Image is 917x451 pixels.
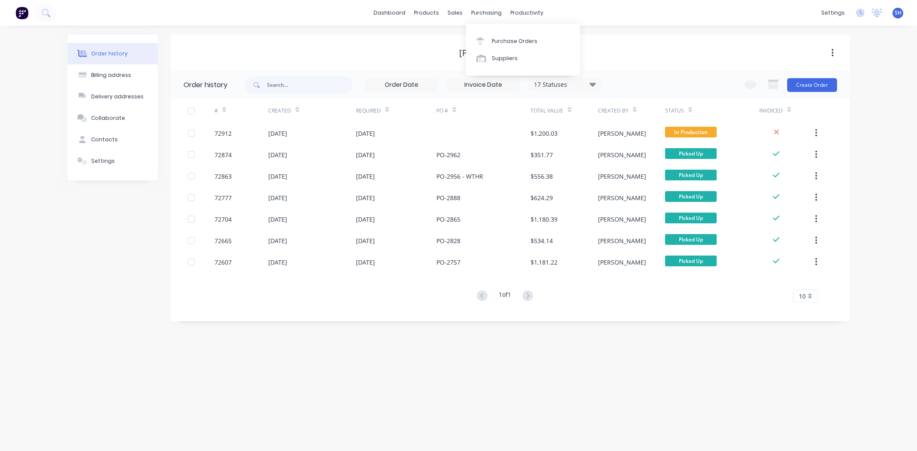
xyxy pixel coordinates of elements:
div: Total Value [531,107,563,115]
div: [DATE] [356,172,375,181]
button: Billing address [67,64,158,86]
div: 1 of 1 [499,290,511,302]
div: [PERSON_NAME] [598,236,646,245]
span: Picked Up [665,234,717,245]
span: Picked Up [665,148,717,159]
div: 72665 [215,236,232,245]
div: [DATE] [268,215,287,224]
div: Contacts [91,136,118,143]
div: Created By [598,99,665,122]
div: PO # [436,99,531,122]
div: $534.14 [531,236,553,245]
span: 10 [799,292,806,301]
div: $1,181.22 [531,258,558,267]
div: $1,180.39 [531,215,558,224]
button: Settings [67,150,158,172]
div: [DATE] [356,236,375,245]
div: 17 Statuses [529,80,601,89]
div: [DATE] [268,172,287,181]
input: Invoice Date [447,79,519,91]
div: 72777 [215,193,232,202]
a: Purchase Orders [466,32,580,49]
input: Search... [267,76,352,94]
div: [DATE] [356,258,375,267]
div: Status [665,99,759,122]
div: Required [356,99,437,122]
div: # [215,99,268,122]
div: [DATE] [268,129,287,138]
input: Order Date [365,79,438,91]
div: $351.77 [531,150,553,159]
span: Picked Up [665,256,717,266]
div: $556.38 [531,172,553,181]
div: products [410,6,443,19]
div: Delivery addresses [91,93,144,101]
div: [PERSON_NAME] [598,129,646,138]
div: Collaborate [91,114,125,122]
div: [DATE] [268,258,287,267]
div: [DATE] [356,215,375,224]
button: Order history [67,43,158,64]
div: $624.29 [531,193,553,202]
div: sales [443,6,467,19]
div: Created [268,99,356,122]
div: [PERSON_NAME] [598,193,646,202]
div: Order history [91,50,128,58]
span: SH [895,9,902,17]
div: [PERSON_NAME] [598,258,646,267]
div: [PERSON_NAME] [598,172,646,181]
div: Status [665,107,684,115]
span: Picked Up [665,170,717,180]
div: Settings [91,157,115,165]
div: Invoiced [759,107,783,115]
button: Create Order [787,78,837,92]
div: [DATE] [268,150,287,159]
div: Invoiced [759,99,813,122]
div: [DATE] [268,193,287,202]
div: PO-2956 - WTHR [436,172,483,181]
div: Billing address [91,71,131,79]
span: In Production [665,127,717,137]
div: 72912 [215,129,232,138]
button: Collaborate [67,107,158,129]
div: [DATE] [356,193,375,202]
span: Picked Up [665,191,717,202]
div: settings [817,6,849,19]
div: [DATE] [356,129,375,138]
div: [DATE] [268,236,287,245]
span: Picked Up [665,213,717,223]
div: Suppliers [492,55,518,62]
img: Factory [15,6,28,19]
div: Total Value [531,99,598,122]
a: dashboard [369,6,410,19]
div: # [215,107,218,115]
div: [DATE] [356,150,375,159]
div: Required [356,107,381,115]
div: PO # [436,107,448,115]
div: [PERSON_NAME] [598,215,646,224]
div: 72874 [215,150,232,159]
div: Created [268,107,291,115]
div: Created By [598,107,629,115]
button: Contacts [67,129,158,150]
div: productivity [506,6,548,19]
div: $1,200.03 [531,129,558,138]
a: Suppliers [466,50,580,67]
div: purchasing [467,6,506,19]
div: Purchase Orders [492,37,537,45]
div: PO-2962 [436,150,460,159]
div: PO-2888 [436,193,460,202]
div: Order history [184,80,227,90]
div: 72863 [215,172,232,181]
div: [PERSON_NAME] Pty Ltd [459,48,561,58]
div: 72704 [215,215,232,224]
div: [PERSON_NAME] [598,150,646,159]
button: Delivery addresses [67,86,158,107]
div: PO-2757 [436,258,460,267]
div: PO-2828 [436,236,460,245]
div: PO-2865 [436,215,460,224]
div: 72607 [215,258,232,267]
